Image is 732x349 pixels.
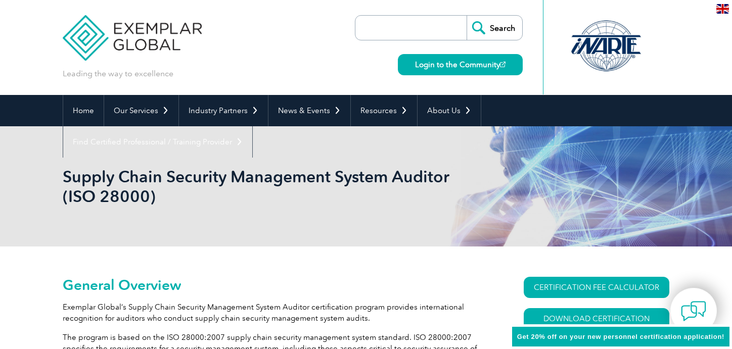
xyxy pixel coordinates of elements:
a: News & Events [268,95,350,126]
a: Home [63,95,104,126]
a: Download Certification Requirements [524,308,669,338]
span: Get 20% off on your new personnel certification application! [517,333,724,340]
h1: Supply Chain Security Management System Auditor (ISO 28000) [63,167,451,206]
a: Resources [351,95,417,126]
a: Industry Partners [179,95,268,126]
p: Leading the way to excellence [63,68,173,79]
a: Find Certified Professional / Training Provider [63,126,252,158]
a: Our Services [104,95,178,126]
h2: General Overview [63,277,487,293]
p: Exemplar Global’s Supply Chain Security Management System Auditor certification program provides ... [63,302,487,324]
a: CERTIFICATION FEE CALCULATOR [524,277,669,298]
input: Search [467,16,522,40]
img: en [716,4,729,14]
a: About Us [418,95,481,126]
img: open_square.png [500,62,506,67]
img: contact-chat.png [681,298,706,324]
a: Login to the Community [398,54,523,75]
